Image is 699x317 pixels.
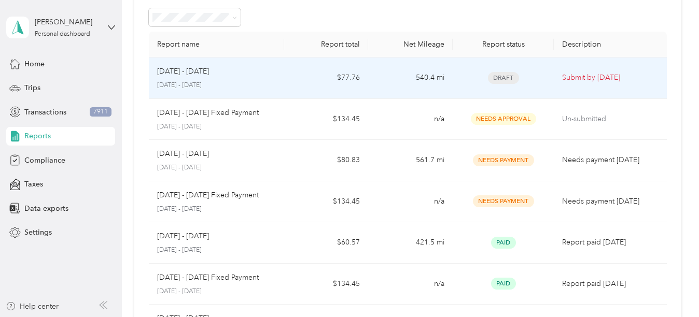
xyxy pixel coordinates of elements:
[562,196,658,207] p: Needs payment [DATE]
[24,227,52,238] span: Settings
[368,99,453,140] td: n/a
[284,57,369,99] td: $77.76
[157,148,209,160] p: [DATE] - [DATE]
[157,163,275,172] p: [DATE] - [DATE]
[90,107,111,117] span: 7911
[562,154,658,166] p: Needs payment [DATE]
[24,59,45,69] span: Home
[24,131,51,141] span: Reports
[284,181,369,223] td: $134.45
[284,264,369,305] td: $134.45
[368,222,453,264] td: 421.5 mi
[491,237,516,249] span: Paid
[284,222,369,264] td: $60.57
[157,272,259,283] p: [DATE] - [DATE] Fixed Payment
[24,203,68,214] span: Data exports
[368,57,453,99] td: 540.4 mi
[461,40,546,49] div: Report status
[24,107,66,118] span: Transactions
[157,230,209,242] p: [DATE] - [DATE]
[562,72,658,83] p: Submit by [DATE]
[554,32,666,57] th: Description
[149,32,284,57] th: Report name
[284,99,369,140] td: $134.45
[35,17,100,27] div: [PERSON_NAME]
[473,154,534,166] span: Needs Payment
[284,140,369,181] td: $80.83
[157,205,275,214] p: [DATE] - [DATE]
[157,246,275,255] p: [DATE] - [DATE]
[157,287,275,296] p: [DATE] - [DATE]
[6,301,59,312] button: Help center
[368,264,453,305] td: n/a
[157,81,275,90] p: [DATE] - [DATE]
[157,122,275,132] p: [DATE] - [DATE]
[641,259,699,317] iframe: Everlance-gr Chat Button Frame
[24,179,43,190] span: Taxes
[471,113,536,125] span: Needs Approval
[491,278,516,290] span: Paid
[24,82,40,93] span: Trips
[562,278,658,290] p: Report paid [DATE]
[368,140,453,181] td: 561.7 mi
[488,72,519,84] span: Draft
[473,195,534,207] span: Needs Payment
[35,31,90,37] div: Personal dashboard
[368,181,453,223] td: n/a
[562,237,658,248] p: Report paid [DATE]
[157,66,209,77] p: [DATE] - [DATE]
[157,190,259,201] p: [DATE] - [DATE] Fixed Payment
[24,155,65,166] span: Compliance
[562,113,658,125] p: Un-submitted
[284,32,369,57] th: Report total
[368,32,453,57] th: Net Mileage
[157,107,259,119] p: [DATE] - [DATE] Fixed Payment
